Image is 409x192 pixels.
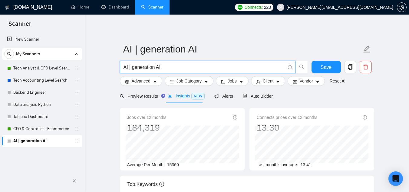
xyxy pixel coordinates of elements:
span: bars [170,79,174,84]
span: Connects: [245,4,263,11]
span: Advanced [132,78,150,84]
span: 223 [264,4,271,11]
div: Tooltip anchor [160,93,166,99]
button: setting [397,2,407,12]
span: caret-down [204,79,208,84]
a: AI | generation AI [13,135,71,147]
span: user [256,79,260,84]
span: edit [363,45,371,53]
span: Scanner [4,19,36,32]
span: holder [74,102,79,107]
span: Average Per Month: [127,162,165,167]
span: holder [74,139,79,143]
span: copy [345,64,356,70]
span: Last month's average: [257,162,298,167]
a: setting [397,5,407,10]
span: info-circle [363,115,367,120]
span: robot [243,94,247,98]
span: Jobs over 12 months [127,114,167,121]
span: caret-down [153,79,157,84]
a: CFO & Controller - Ecommerce [13,123,71,135]
button: barsJob Categorycaret-down [165,76,213,86]
button: copy [344,61,356,73]
span: Vendor [299,78,313,84]
a: Tableau Dashboard [13,111,71,123]
span: idcard [293,79,297,84]
span: caret-down [239,79,243,84]
button: folderJobscaret-down [216,76,249,86]
button: idcardVendorcaret-down [288,76,325,86]
button: settingAdvancedcaret-down [120,76,162,86]
button: Save [312,61,341,73]
span: holder [74,78,79,83]
span: info-circle [288,65,292,69]
a: Backend Engineer [13,86,71,99]
button: search [4,49,14,59]
span: Jobs [228,78,237,84]
span: search [296,64,308,70]
span: Job Category [176,78,202,84]
span: caret-down [276,79,280,84]
span: user [279,5,283,9]
span: holder [74,66,79,71]
span: Save [321,63,331,71]
span: 15360 [167,162,179,167]
span: Insights [168,93,205,98]
input: Search Freelance Jobs... [124,63,285,71]
a: dashboardDashboard [101,5,129,10]
span: My Scanners [16,48,40,60]
a: Reset All [330,78,346,84]
li: New Scanner [2,33,82,45]
a: Tech Accounting Level Search [13,74,71,86]
span: Client [263,78,274,84]
a: Data analysis Python [13,99,71,111]
span: Alerts [214,94,233,99]
button: userClientcaret-down [251,76,285,86]
span: Auto Bidder [243,94,273,99]
span: holder [74,126,79,131]
span: search [5,52,14,56]
a: homeHome [71,5,89,10]
button: delete [360,61,372,73]
span: holder [74,90,79,95]
div: 184,319 [127,122,167,133]
img: logo [5,3,9,12]
a: New Scanner [7,33,78,45]
input: Scanner name... [123,42,362,57]
span: folder [221,79,225,84]
span: info-circle [159,182,164,187]
span: notification [214,94,219,98]
span: search [120,94,124,98]
a: searchScanner [141,5,163,10]
div: 13.30 [257,122,318,133]
span: Connects prices over 12 months [257,114,318,121]
span: delete [360,64,371,70]
span: Preview Results [120,94,158,99]
img: upwork-logo.png [238,5,242,10]
span: NEW [191,93,205,99]
span: setting [125,79,129,84]
span: area-chart [168,94,172,98]
a: Tech Analyst & CFO Level Search [13,62,71,74]
span: double-left [72,178,78,184]
button: search [296,61,308,73]
span: holder [74,114,79,119]
li: My Scanners [2,48,82,147]
span: caret-down [315,79,320,84]
span: 13.41 [301,162,311,167]
div: Open Intercom Messenger [388,171,403,186]
span: info-circle [233,115,237,120]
